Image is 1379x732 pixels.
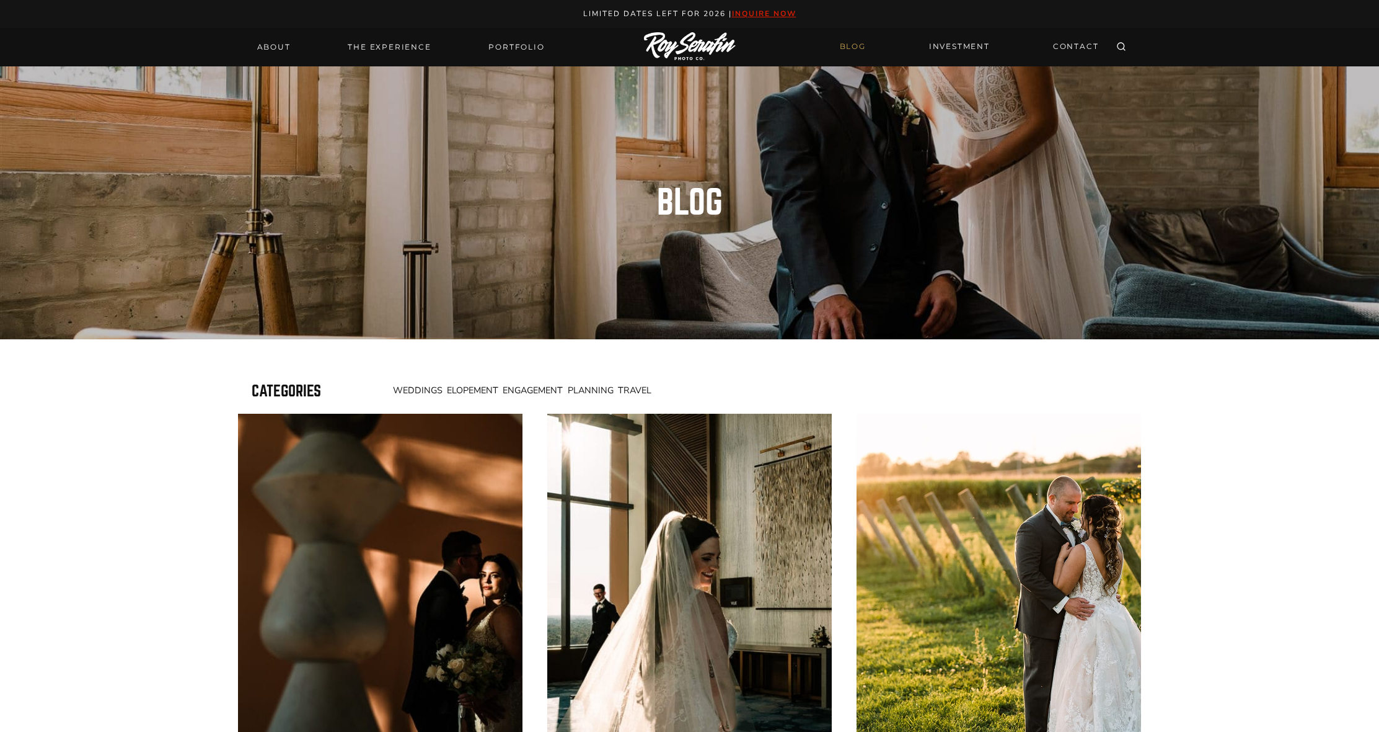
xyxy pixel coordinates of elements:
a: Travel [618,384,651,397]
a: inquire now [732,9,796,19]
nav: Navigation 4 [393,384,1127,397]
a: Planning [568,384,614,397]
a: Engagement [503,384,563,397]
a: Portfolio [481,38,552,56]
nav: Secondary Navigation [832,36,1106,58]
a: Elopement [447,384,498,397]
p: Limited Dates LEft for 2026 | [14,7,1366,20]
span: Planning [568,384,614,396]
h3: Categories [252,384,373,399]
a: THE EXPERIENCE [340,38,438,56]
span: Engagement [503,384,563,396]
a: CONTACT [1046,36,1106,58]
a: BLOG [832,36,873,58]
img: Logo of Roy Serafin Photo Co., featuring stylized text in white on a light background, representi... [644,32,736,61]
a: INVESTMENT [922,36,997,58]
a: About [250,38,298,56]
span: Weddings [393,384,443,396]
span: Elopement [447,384,498,396]
nav: Primary Navigation [250,38,552,56]
h1: Blog [657,186,723,220]
span: Travel [618,384,651,396]
a: Weddings [393,384,443,397]
button: View Search Form [1112,38,1130,56]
